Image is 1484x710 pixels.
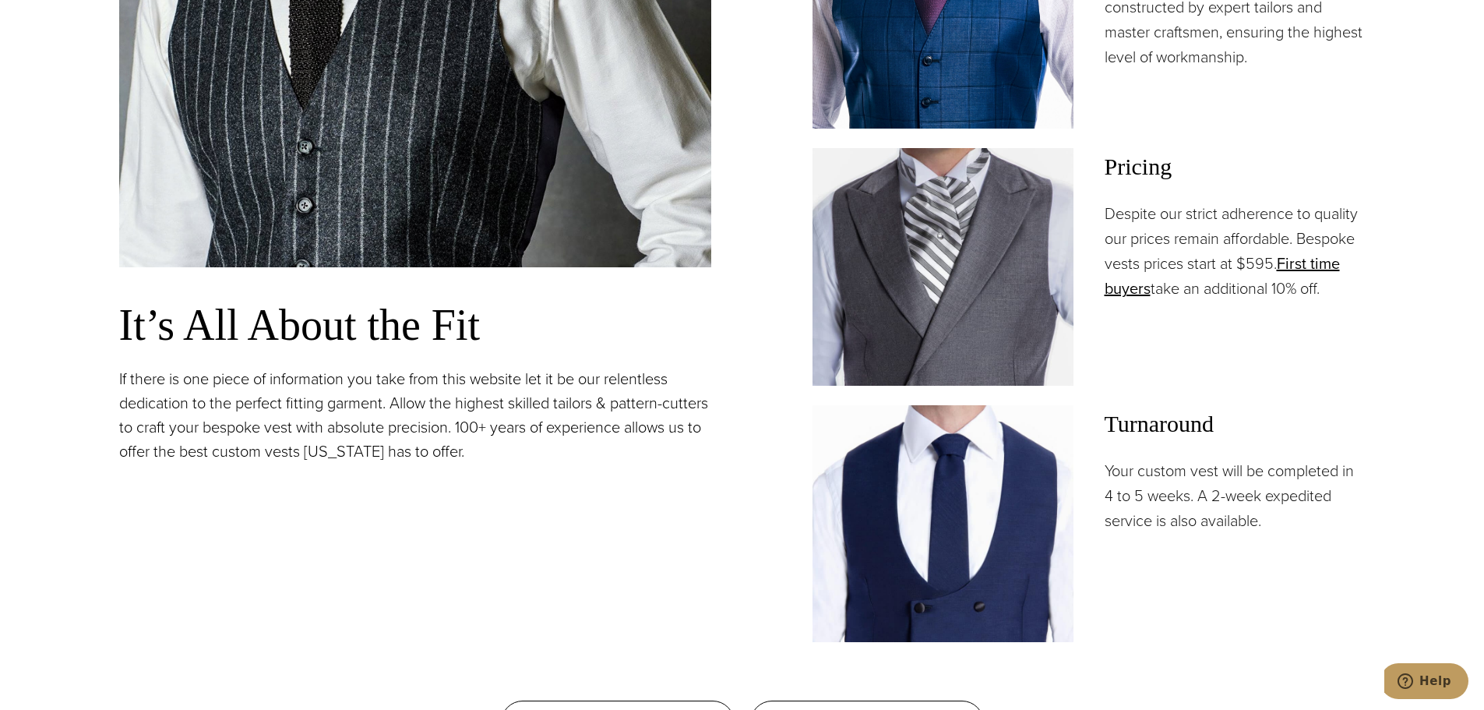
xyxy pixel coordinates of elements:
[1105,252,1340,300] a: First time buyers
[1105,201,1366,301] p: Despite our strict adherence to quality our prices remain affordable. Bespoke vests prices start ...
[1384,663,1468,702] iframe: Opens a widget where you can chat to one of our agents
[812,405,1073,642] img: Client in double breasted U shape navy bespoke vest.
[1105,148,1366,185] span: Pricing
[1105,458,1366,533] p: Your custom vest will be completed in 4 to 5 weeks. A 2-week expedited service is also available.
[119,298,711,351] h3: It’s All About the Fit
[1105,405,1366,443] span: Turnaround
[119,367,711,464] p: If there is one piece of information you take from this website let it be our relentless dedicati...
[812,148,1073,385] img: Client in grey double breasted peak lapel custom vest.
